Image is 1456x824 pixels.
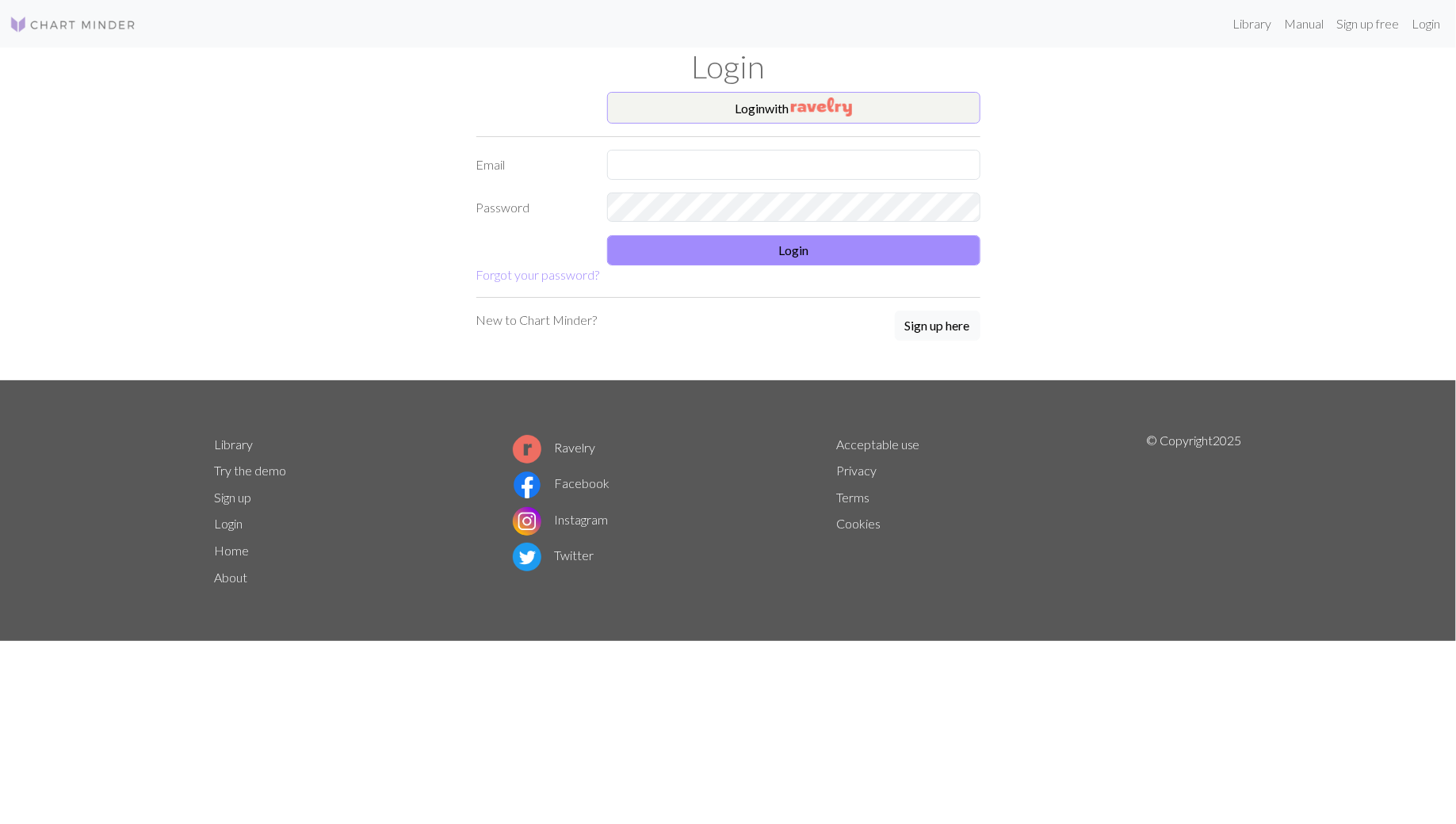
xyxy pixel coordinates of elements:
button: Sign up here [895,311,980,341]
label: Password [467,193,598,223]
p: © Copyright 2025 [1146,431,1241,591]
img: Logo [10,15,136,34]
a: Facebook [513,475,610,490]
a: Login [1405,8,1446,40]
a: Ravelry [513,440,595,455]
a: Instagram [513,512,608,527]
a: Terms [836,490,869,505]
a: Forgot your password? [476,267,600,282]
a: Acceptable use [836,437,920,452]
h1: Login [205,48,1252,86]
img: Twitter logo [513,543,541,571]
a: Sign up free [1330,8,1405,40]
button: Login [607,235,980,265]
img: Facebook logo [513,471,541,499]
a: Home [215,543,250,558]
img: Ravelry logo [513,435,541,463]
a: Try the demo [215,463,287,478]
a: Sign up here [895,311,980,342]
a: Login [215,516,243,531]
p: New to Chart Minder? [476,311,598,330]
button: Loginwith [607,92,980,124]
a: Manual [1278,8,1330,40]
a: Library [215,437,254,452]
a: Cookies [836,516,881,531]
a: Twitter [513,547,594,563]
a: Privacy [836,463,877,478]
img: Ravelry [791,97,852,116]
label: Email [467,150,598,180]
a: Library [1226,8,1278,40]
a: About [215,570,248,585]
img: Instagram logo [513,507,541,536]
a: Sign up [215,490,252,505]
